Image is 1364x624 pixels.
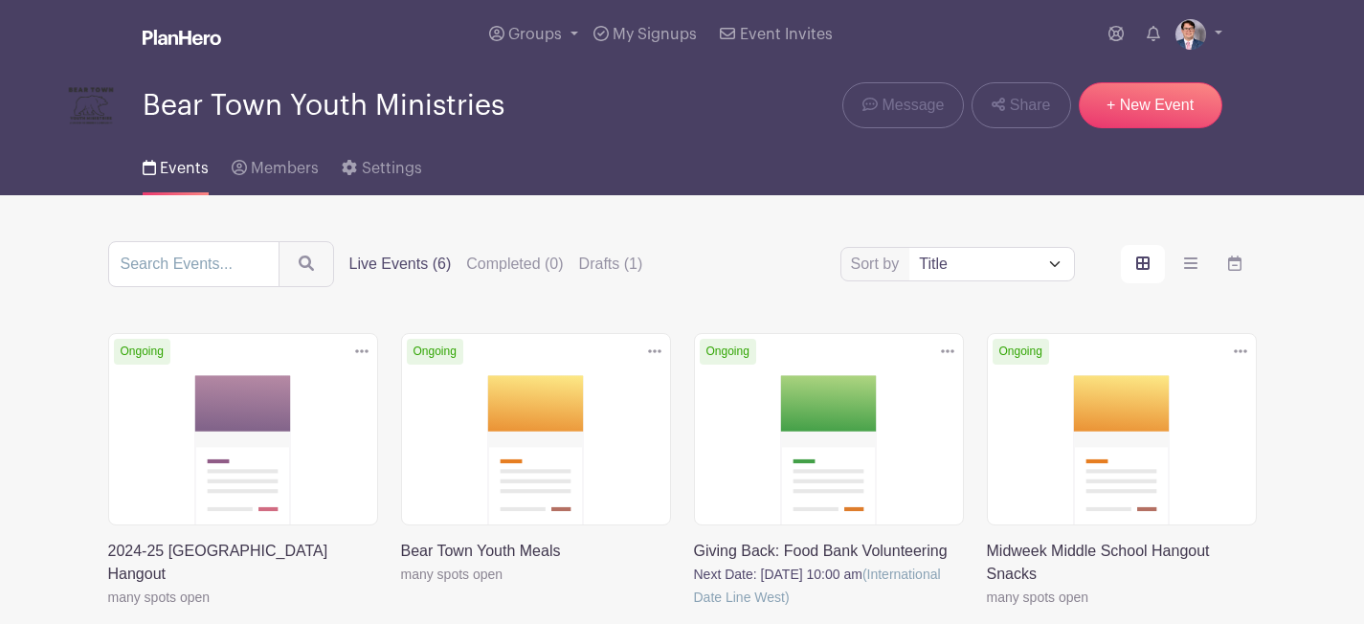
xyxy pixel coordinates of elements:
[882,94,944,117] span: Message
[466,253,563,276] label: Completed (0)
[349,253,643,276] div: filters
[613,27,697,42] span: My Signups
[160,161,209,176] span: Events
[1010,94,1051,117] span: Share
[342,134,421,195] a: Settings
[62,77,120,134] img: Bear%20Town%20Youth%20Ministries%20Logo.png
[740,27,833,42] span: Event Invites
[349,253,452,276] label: Live Events (6)
[1175,19,1206,50] img: T.%20Moore%20Headshot%202024.jpg
[362,161,422,176] span: Settings
[508,27,562,42] span: Groups
[143,30,221,45] img: logo_white-6c42ec7e38ccf1d336a20a19083b03d10ae64f83f12c07503d8b9e83406b4c7d.svg
[972,82,1070,128] a: Share
[851,253,906,276] label: Sort by
[579,253,643,276] label: Drafts (1)
[1121,245,1257,283] div: order and view
[232,134,319,195] a: Members
[143,90,504,122] span: Bear Town Youth Ministries
[143,134,209,195] a: Events
[1079,82,1222,128] a: + New Event
[108,241,280,287] input: Search Events...
[251,161,319,176] span: Members
[842,82,964,128] a: Message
